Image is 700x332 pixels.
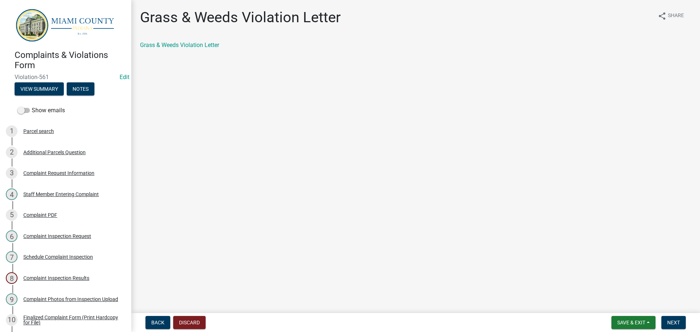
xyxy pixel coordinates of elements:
[120,74,129,81] wm-modal-confirm: Edit Application Number
[67,82,94,95] button: Notes
[120,74,129,81] a: Edit
[617,320,645,325] span: Save & Exit
[661,316,686,329] button: Next
[652,9,690,23] button: shareShare
[15,82,64,95] button: View Summary
[23,276,89,281] div: Complaint Inspection Results
[658,12,666,20] i: share
[611,316,656,329] button: Save & Exit
[6,209,17,221] div: 5
[15,50,125,71] h4: Complaints & Violations Form
[6,167,17,179] div: 3
[23,254,93,259] div: Schedule Complaint Inspection
[145,316,170,329] button: Back
[23,192,99,197] div: Staff Member Entering Complaint
[23,297,118,302] div: Complaint Photos from Inspection Upload
[6,272,17,284] div: 8
[15,86,64,92] wm-modal-confirm: Summary
[140,9,341,26] h1: Grass & Weeds Violation Letter
[67,86,94,92] wm-modal-confirm: Notes
[6,147,17,158] div: 2
[6,314,17,326] div: 10
[15,8,120,42] img: Miami County, Indiana
[23,129,54,134] div: Parcel search
[6,251,17,263] div: 7
[6,230,17,242] div: 6
[23,171,94,176] div: Complaint Request Information
[23,315,120,325] div: Finalized Complaint Form (Print Hardcopy for File)
[173,316,206,329] button: Discard
[23,234,91,239] div: Complaint Inspection Request
[23,150,86,155] div: Additional Parcels Question
[140,42,219,48] a: Grass & Weeds Violation Letter
[151,320,164,325] span: Back
[6,188,17,200] div: 4
[667,320,680,325] span: Next
[23,212,57,218] div: Complaint PDF
[15,74,117,81] span: Violation-561
[668,12,684,20] span: Share
[6,125,17,137] div: 1
[17,106,65,115] label: Show emails
[6,293,17,305] div: 9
